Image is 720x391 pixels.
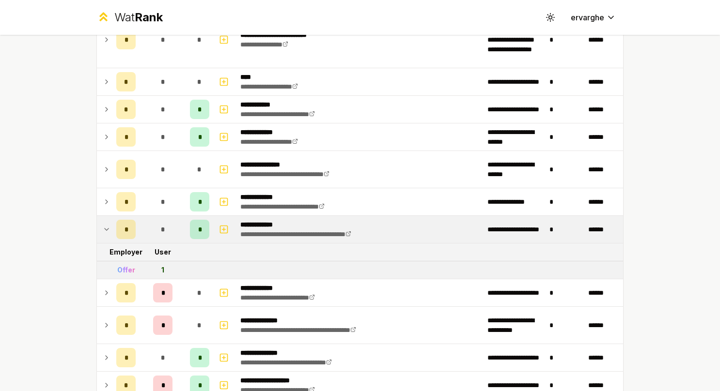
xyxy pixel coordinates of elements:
span: ervarghe [571,12,604,23]
div: 1 [161,265,164,275]
button: ervarghe [563,9,624,26]
div: Wat [114,10,163,25]
div: Offer [117,265,135,275]
span: Rank [135,10,163,24]
td: Employer [112,243,140,261]
a: WatRank [96,10,163,25]
td: User [140,243,186,261]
